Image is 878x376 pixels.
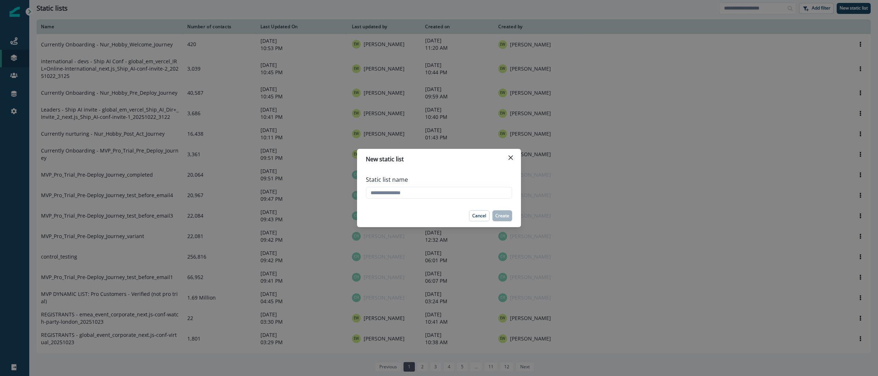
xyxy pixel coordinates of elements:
p: Create [495,213,509,218]
button: Cancel [469,210,489,221]
button: Create [492,210,512,221]
p: New static list [366,155,404,163]
button: Close [505,152,517,163]
p: Cancel [472,213,486,218]
p: Static list name [366,175,408,184]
